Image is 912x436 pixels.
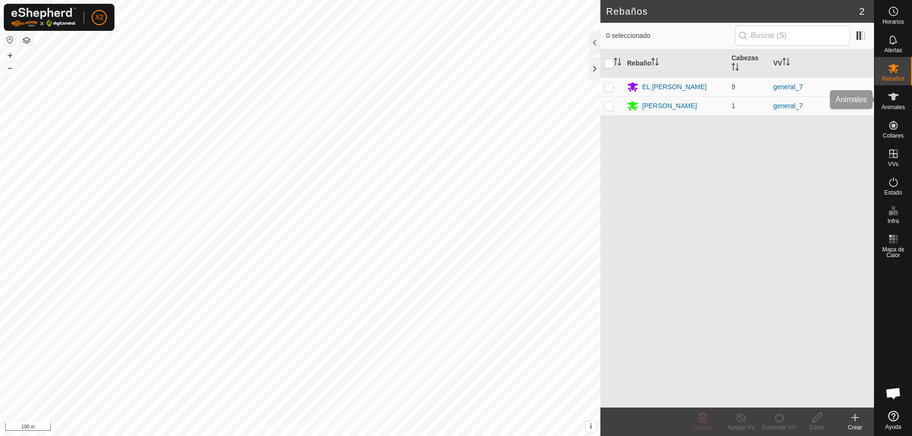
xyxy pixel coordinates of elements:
th: Cabezas [728,49,769,78]
span: 2 [859,4,864,19]
span: Ayuda [885,424,902,430]
th: VV [769,49,874,78]
span: Eliminar [693,424,713,431]
div: Apagar VV [722,423,760,432]
p-sorticon: Activar para ordenar [782,59,790,67]
span: Mapa de Calor [877,247,910,258]
span: i [590,422,592,430]
th: Rebaño [623,49,728,78]
span: Alertas [884,47,902,53]
span: Collares [883,133,903,139]
span: X2 [95,12,103,22]
a: Ayuda [874,407,912,434]
div: Chat abierto [879,379,908,408]
img: Logo Gallagher [11,8,76,27]
a: Política de Privacidad [251,424,306,432]
div: EL [PERSON_NAME] [642,82,707,92]
button: i [586,421,596,432]
button: – [4,62,16,74]
div: [PERSON_NAME] [642,101,697,111]
span: 0 seleccionado [606,31,735,41]
div: Encender VV [760,423,798,432]
p-sorticon: Activar para ordenar [614,59,621,67]
a: general_7 [773,102,803,110]
span: Infra [887,218,899,224]
span: 9 [731,83,735,91]
span: Estado [884,190,902,195]
button: Capas del Mapa [21,35,32,46]
span: Horarios [883,19,904,25]
button: Restablecer Mapa [4,34,16,46]
p-sorticon: Activar para ordenar [731,65,739,72]
a: general_7 [773,83,803,91]
a: Contáctenos [317,424,349,432]
h2: Rebaños [606,6,859,17]
input: Buscar (S) [735,26,850,46]
div: Crear [836,423,874,432]
p-sorticon: Activar para ordenar [651,59,659,67]
div: Editar [798,423,836,432]
span: 1 [731,102,735,110]
span: VVs [888,161,898,167]
button: + [4,50,16,61]
span: Animales [882,104,905,110]
span: Rebaños [882,76,904,82]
